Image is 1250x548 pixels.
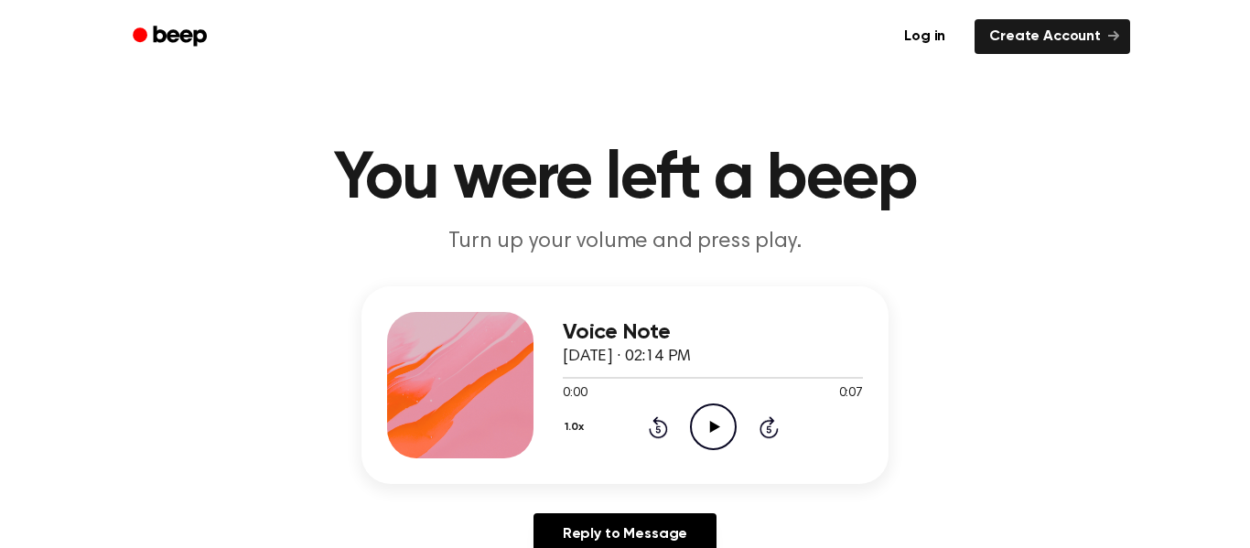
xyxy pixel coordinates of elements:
h3: Voice Note [563,320,863,345]
a: Create Account [975,19,1130,54]
a: Beep [120,19,223,55]
p: Turn up your volume and press play. [274,227,976,257]
button: 1.0x [563,412,590,443]
span: 0:00 [563,384,587,403]
h1: You were left a beep [156,146,1094,212]
a: Log in [886,16,964,58]
span: [DATE] · 02:14 PM [563,349,691,365]
span: 0:07 [839,384,863,403]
